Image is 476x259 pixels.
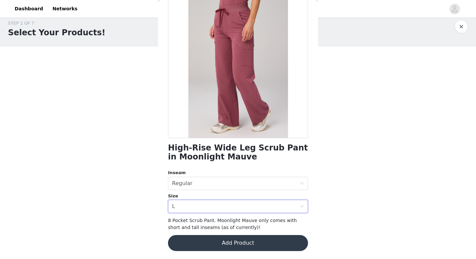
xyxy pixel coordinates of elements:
h1: Select Your Products! [8,27,105,39]
h1: High-Rise Wide Leg Scrub Pant in Moonlight Mauve [168,143,308,161]
div: STEP 1 OF 7 [8,20,105,27]
div: L [172,200,175,213]
div: avatar [451,4,458,14]
div: Regular [172,177,192,190]
a: Dashboard [11,1,47,16]
div: Size [168,193,308,199]
a: Networks [48,1,81,16]
button: Add Product [168,235,308,251]
span: 8 Pocket Scrub Pant. Moonlight Mauve only comes with short and tall inseams (as of currently)! [168,218,297,230]
div: Inseam [168,169,308,176]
